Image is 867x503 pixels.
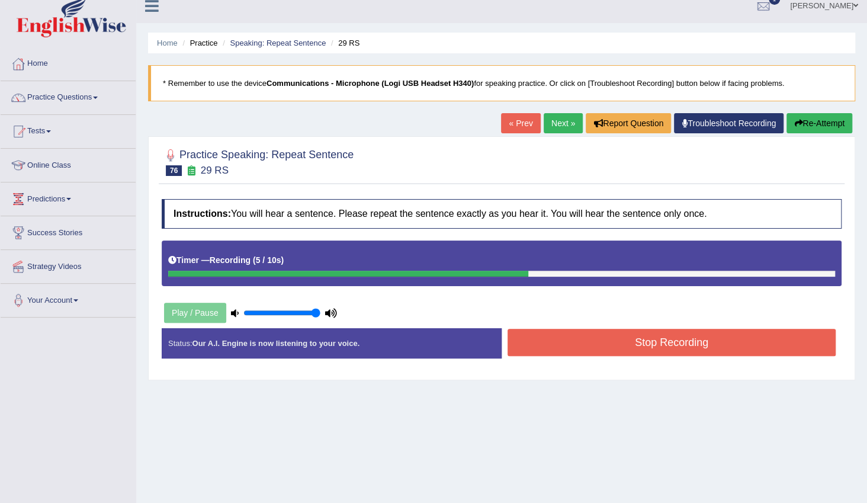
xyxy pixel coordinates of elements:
[256,255,281,265] b: 5 / 10s
[185,165,197,177] small: Exam occurring question
[166,165,182,176] span: 76
[544,113,583,133] a: Next »
[1,115,136,145] a: Tests
[210,255,251,265] b: Recording
[508,329,836,356] button: Stop Recording
[674,113,783,133] a: Troubleshoot Recording
[230,39,326,47] a: Speaking: Repeat Sentence
[162,328,502,358] div: Status:
[1,149,136,178] a: Online Class
[1,216,136,246] a: Success Stories
[157,39,178,47] a: Home
[786,113,852,133] button: Re-Attempt
[1,284,136,313] a: Your Account
[1,182,136,212] a: Predictions
[174,209,231,219] b: Instructions:
[1,250,136,280] a: Strategy Videos
[281,255,284,265] b: )
[162,199,842,229] h4: You will hear a sentence. Please repeat the sentence exactly as you hear it. You will hear the se...
[179,37,217,49] li: Practice
[1,47,136,77] a: Home
[586,113,671,133] button: Report Question
[328,37,359,49] li: 29 RS
[192,339,359,348] strong: Our A.I. Engine is now listening to your voice.
[501,113,540,133] a: « Prev
[201,165,229,176] small: 29 RS
[162,146,354,176] h2: Practice Speaking: Repeat Sentence
[253,255,256,265] b: (
[266,79,474,88] b: Communications - Microphone (Logi USB Headset H340)
[148,65,855,101] blockquote: * Remember to use the device for speaking practice. Or click on [Troubleshoot Recording] button b...
[168,256,284,265] h5: Timer —
[1,81,136,111] a: Practice Questions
